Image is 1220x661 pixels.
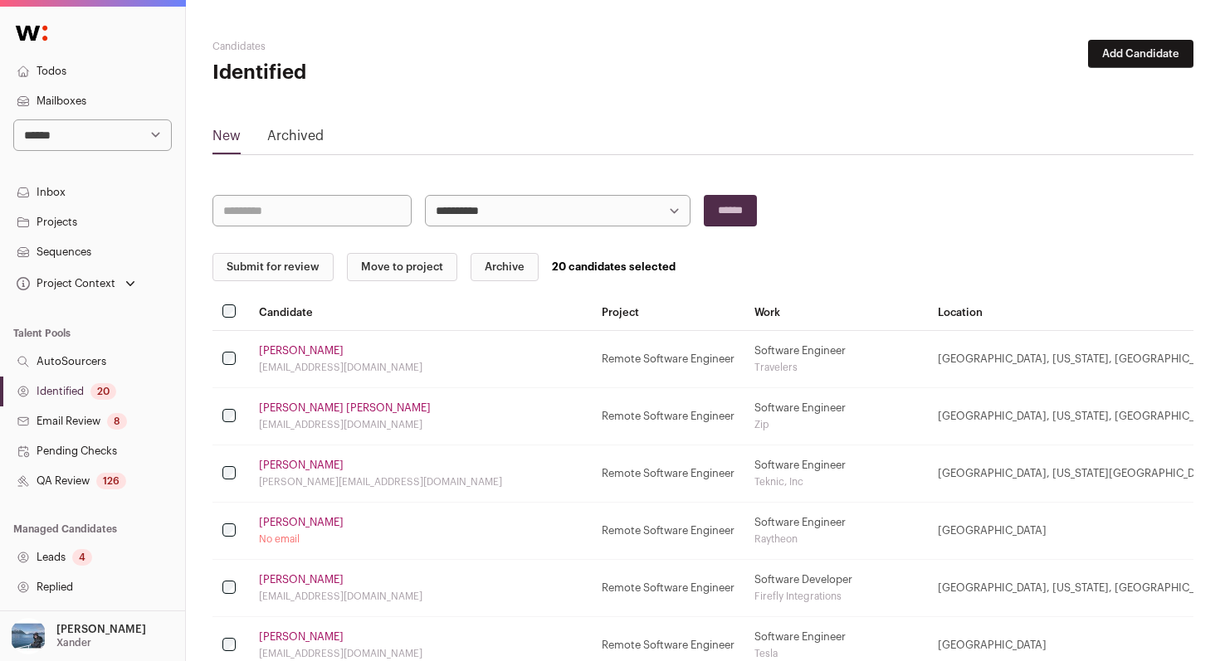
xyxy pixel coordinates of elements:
td: Software Engineer [744,445,928,503]
a: [PERSON_NAME] [259,344,344,357]
button: Move to project [347,253,457,281]
td: Software Engineer [744,331,928,388]
div: 20 candidates selected [552,260,676,274]
td: Software Developer [744,560,928,617]
button: Add Candidate [1088,40,1193,68]
div: Zip [754,418,918,431]
th: Project [592,294,744,331]
div: 126 [96,473,126,489]
div: No email [259,532,582,546]
a: [PERSON_NAME] [259,459,344,472]
div: 8 [107,413,127,430]
td: Software Engineer [744,503,928,560]
img: Wellfound [7,17,56,50]
h2: Candidates [212,40,539,53]
div: [EMAIL_ADDRESS][DOMAIN_NAME] [259,590,582,603]
button: Submit for review [212,253,334,281]
div: 20 [90,383,116,400]
td: Remote Software Engineer [592,388,744,445]
div: 4 [72,549,92,566]
h1: Identified [212,60,539,86]
p: [PERSON_NAME] [56,623,146,636]
td: Remote Software Engineer [592,503,744,560]
a: [PERSON_NAME] [259,516,344,529]
a: [PERSON_NAME] [259,573,344,586]
div: Travelers [754,361,918,374]
div: Project Context [13,277,115,290]
button: Open dropdown [7,618,149,654]
img: 17109629-medium_jpg [10,618,46,654]
td: Remote Software Engineer [592,560,744,617]
a: Archived [267,126,324,153]
button: Archive [471,253,539,281]
td: Remote Software Engineer [592,331,744,388]
div: Raytheon [754,532,918,546]
div: [EMAIL_ADDRESS][DOMAIN_NAME] [259,361,582,374]
p: Xander [56,636,91,649]
th: Candidate [249,294,592,331]
div: [EMAIL_ADDRESS][DOMAIN_NAME] [259,418,582,431]
div: Firefly Integrations [754,590,918,603]
th: Work [744,294,928,331]
a: [PERSON_NAME] [PERSON_NAME] [259,401,431,415]
td: Remote Software Engineer [592,445,744,503]
div: Tesla [754,647,918,660]
button: Open dropdown [13,272,139,295]
td: Software Engineer [744,388,928,445]
a: [PERSON_NAME] [259,630,344,644]
a: New [212,126,241,153]
div: [PERSON_NAME][EMAIL_ADDRESS][DOMAIN_NAME] [259,475,582,488]
div: Teknic, Inc [754,475,918,488]
div: [EMAIL_ADDRESS][DOMAIN_NAME] [259,647,582,660]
